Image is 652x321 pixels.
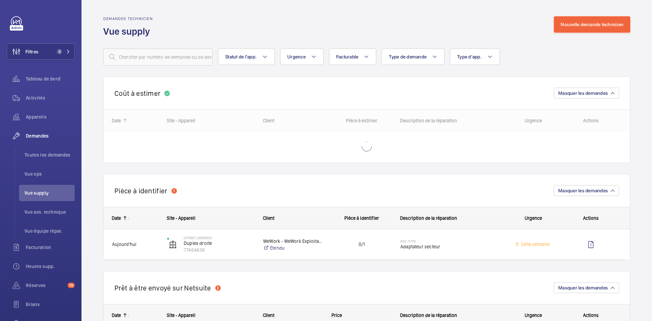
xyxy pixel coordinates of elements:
[520,242,550,247] span: Cette semaine
[558,188,608,193] span: Masquer les demandes
[280,49,324,65] button: Urgence
[554,88,619,99] button: Masquer les demandes
[24,190,75,196] span: Vue supply
[24,228,75,234] span: Vue équipe répar.
[26,263,75,270] span: Heures supp.
[57,49,62,54] span: 3
[184,236,254,240] p: [STREET_ADDRESS]
[26,94,75,101] span: Activités
[103,25,154,38] h1: Vue supply
[26,301,75,308] span: Bilans
[336,54,359,59] span: Facturable
[184,240,254,247] p: Duplex droite
[114,89,160,97] h2: Coût à estimer
[114,284,211,292] h2: Prêt à être envoyé sur Netsuite
[525,313,542,318] span: Urgence
[558,285,608,290] span: Masquer les demandes
[26,244,75,251] span: Facturation
[167,215,195,221] span: Site - Appareil
[329,49,377,65] button: Facturable
[114,186,167,195] h2: Pièce à identifier
[68,283,75,288] span: 78
[218,49,275,65] button: Statut de l'app.
[558,90,608,96] span: Masquer les demandes
[331,313,342,318] span: Price
[554,16,630,33] button: Nouvelle demande technicien
[332,240,392,248] span: 0/1
[184,247,254,253] p: 77464636
[171,188,177,194] div: 1
[26,75,75,82] span: Tableau de bord
[24,209,75,215] span: Vue ass. technique
[382,49,445,65] button: Type de demande
[583,215,599,221] span: Actions
[103,16,154,21] h2: Demandes technicien
[554,185,619,196] button: Masquer les demandes
[554,282,619,293] button: Masquer les demandes
[112,313,121,318] div: Date
[24,171,75,177] span: Vue ops
[112,215,121,221] div: Date
[169,240,177,249] img: elevator.svg
[103,49,213,66] input: Chercher par numéro de demande ou de devis
[450,49,500,65] button: Type d'app.
[583,313,599,318] span: Actions
[263,215,274,221] span: Client
[7,43,75,60] button: Filtres3
[400,215,457,221] span: Description de la réparation
[225,54,257,59] span: Statut de l'app.
[263,245,323,251] a: Étendu
[215,285,221,291] div: 2
[26,132,75,139] span: Demandes
[344,215,379,221] span: Pièce à identifier
[457,54,482,59] span: Type d'app.
[400,313,457,318] span: Description de la réparation
[389,54,427,59] span: Type de demande
[400,239,501,243] h2: R25-11776
[525,215,542,221] span: Urgence
[287,54,306,59] span: Urgence
[263,313,274,318] span: Client
[24,151,75,158] span: Toutes les demandes
[167,313,195,318] span: Site - Appareil
[26,282,65,289] span: Réserves
[263,238,323,245] p: WeWork - WeWork Exploitation
[112,242,137,247] span: Aujourd'hui
[400,243,501,250] span: Adaptateur secteur
[26,113,75,120] span: Appareils
[25,48,38,55] span: Filtres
